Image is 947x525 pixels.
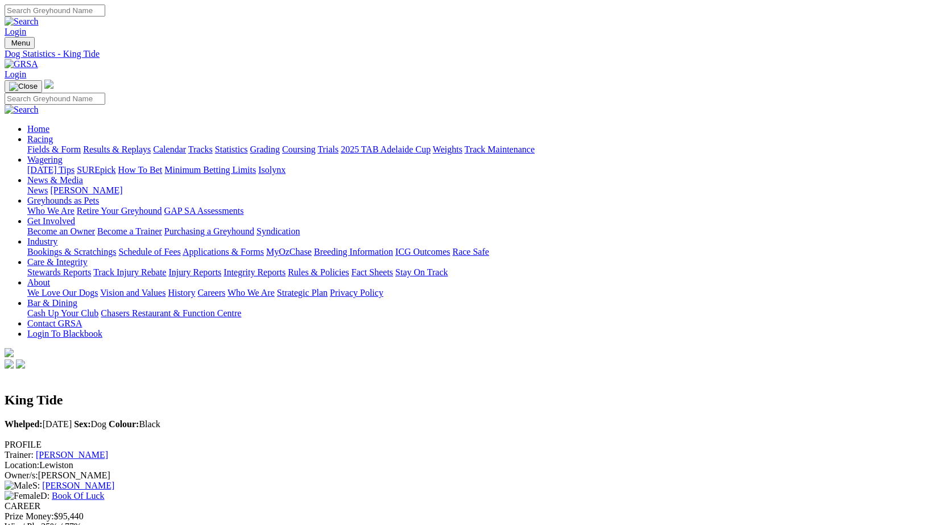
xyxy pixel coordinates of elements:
a: Dog Statistics - King Tide [5,49,942,59]
img: Search [5,16,39,27]
a: Racing [27,134,53,144]
a: ICG Outcomes [395,247,450,257]
a: Home [27,124,49,134]
a: Coursing [282,144,316,154]
span: Dog [74,419,106,429]
div: $95,440 [5,511,942,522]
a: Stay On Track [395,267,448,277]
div: News & Media [27,185,942,196]
a: Login [5,27,26,36]
a: Industry [27,237,57,246]
button: Toggle navigation [5,80,42,93]
a: MyOzChase [266,247,312,257]
a: Tracks [188,144,213,154]
a: News & Media [27,175,83,185]
div: PROFILE [5,440,942,450]
a: Syndication [257,226,300,236]
a: SUREpick [77,165,115,175]
div: Racing [27,144,942,155]
a: Book Of Luck [52,491,104,501]
a: Isolynx [258,165,286,175]
img: Search [5,105,39,115]
div: Greyhounds as Pets [27,206,942,216]
img: GRSA [5,59,38,69]
span: Menu [11,39,30,47]
h2: King Tide [5,392,942,408]
a: Results & Replays [83,144,151,154]
a: Get Involved [27,216,75,226]
a: Bookings & Scratchings [27,247,116,257]
span: Trainer: [5,450,34,460]
button: Toggle navigation [5,37,35,49]
img: logo-grsa-white.png [5,348,14,357]
img: Female [5,491,40,501]
span: [DATE] [5,419,72,429]
a: Become an Owner [27,226,95,236]
a: News [27,185,48,195]
a: Purchasing a Greyhound [164,226,254,236]
a: History [168,288,195,297]
a: Fields & Form [27,144,81,154]
a: Rules & Policies [288,267,349,277]
span: S: [5,481,40,490]
a: [PERSON_NAME] [42,481,114,490]
input: Search [5,93,105,105]
a: Track Maintenance [465,144,535,154]
a: [PERSON_NAME] [36,450,108,460]
a: Race Safe [452,247,489,257]
a: Care & Integrity [27,257,88,267]
a: Statistics [215,144,248,154]
a: Bar & Dining [27,298,77,308]
a: Who We Are [228,288,275,297]
div: [PERSON_NAME] [5,470,942,481]
a: Minimum Betting Limits [164,165,256,175]
a: How To Bet [118,165,163,175]
a: Cash Up Your Club [27,308,98,318]
div: Wagering [27,165,942,175]
span: D: [5,491,49,501]
a: Injury Reports [168,267,221,277]
a: Weights [433,144,462,154]
a: Calendar [153,144,186,154]
img: Close [9,82,38,91]
a: Login To Blackbook [27,329,102,338]
a: [PERSON_NAME] [50,185,122,195]
a: Greyhounds as Pets [27,196,99,205]
a: [DATE] Tips [27,165,75,175]
a: Integrity Reports [224,267,286,277]
a: Grading [250,144,280,154]
a: Chasers Restaurant & Function Centre [101,308,241,318]
img: facebook.svg [5,359,14,369]
span: Black [109,419,160,429]
a: Schedule of Fees [118,247,180,257]
b: Whelped: [5,419,43,429]
a: GAP SA Assessments [164,206,244,216]
div: Bar & Dining [27,308,942,319]
div: CAREER [5,501,942,511]
a: Become a Trainer [97,226,162,236]
a: Who We Are [27,206,75,216]
span: Owner/s: [5,470,38,480]
a: Contact GRSA [27,319,82,328]
img: logo-grsa-white.png [44,80,53,89]
b: Sex: [74,419,90,429]
a: Wagering [27,155,63,164]
div: Care & Integrity [27,267,942,278]
a: 2025 TAB Adelaide Cup [341,144,431,154]
a: Retire Your Greyhound [77,206,162,216]
a: Stewards Reports [27,267,91,277]
a: Privacy Policy [330,288,383,297]
span: Prize Money: [5,511,54,521]
img: twitter.svg [16,359,25,369]
a: Vision and Values [100,288,166,297]
a: About [27,278,50,287]
a: Strategic Plan [277,288,328,297]
img: Male [5,481,32,491]
div: Industry [27,247,942,257]
a: We Love Our Dogs [27,288,98,297]
div: Lewiston [5,460,942,470]
a: Breeding Information [314,247,393,257]
div: About [27,288,942,298]
a: Fact Sheets [351,267,393,277]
